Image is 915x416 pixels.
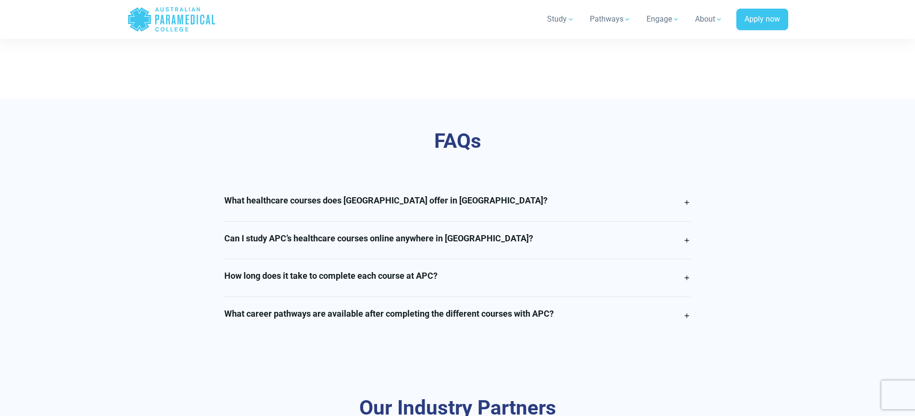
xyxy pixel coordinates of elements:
[224,297,691,334] a: What career pathways are available after completing the different courses with APC?
[224,259,691,297] a: How long does it take to complete each course at APC?
[736,9,788,31] a: Apply now
[224,233,533,244] h4: Can I study APC’s healthcare courses online anywhere in [GEOGRAPHIC_DATA]?
[224,309,554,319] h4: What career pathways are available after completing the different courses with APC?
[584,6,637,33] a: Pathways
[224,184,691,221] a: What healthcare courses does [GEOGRAPHIC_DATA] offer in [GEOGRAPHIC_DATA]?
[224,222,691,259] a: Can I study APC’s healthcare courses online anywhere in [GEOGRAPHIC_DATA]?
[224,195,548,206] h4: What healthcare courses does [GEOGRAPHIC_DATA] offer in [GEOGRAPHIC_DATA]?
[177,129,739,154] div: FAQs
[541,6,580,33] a: Study
[224,271,438,281] h4: How long does it take to complete each course at APC?
[689,6,729,33] a: About
[127,4,216,35] a: Australian Paramedical College
[641,6,685,33] a: Engage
